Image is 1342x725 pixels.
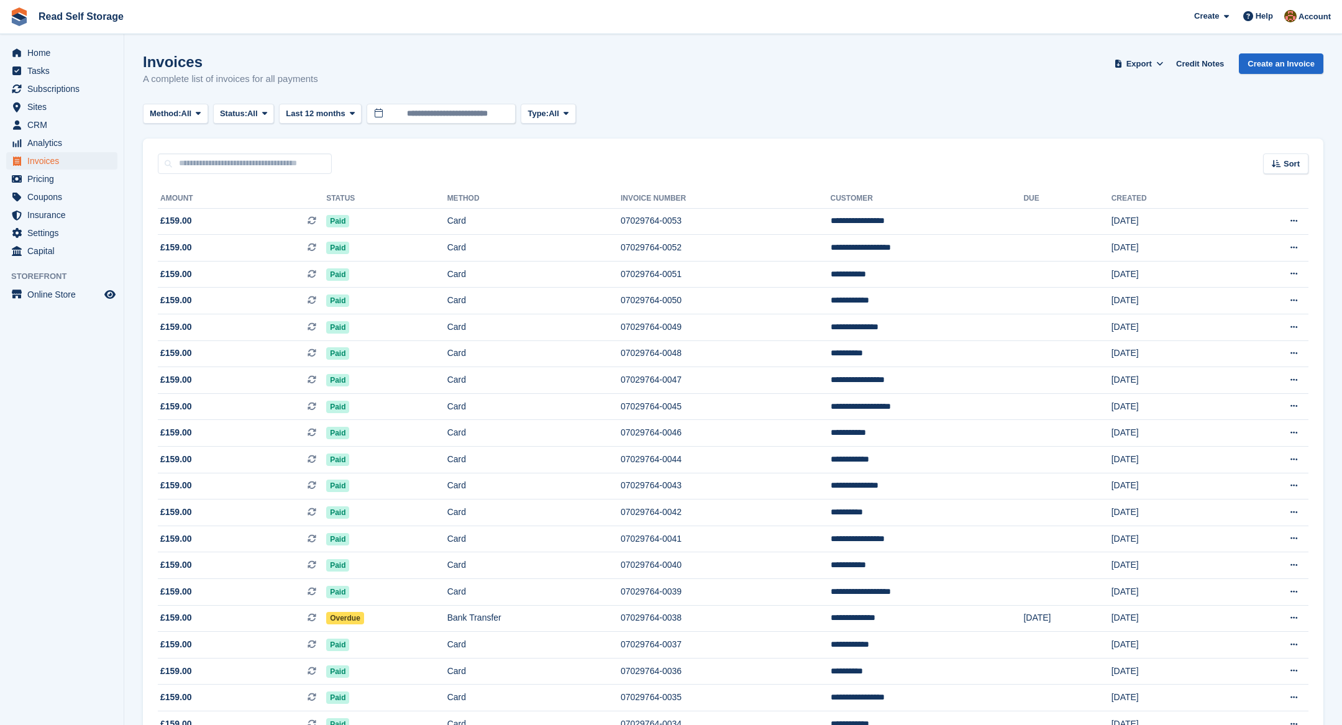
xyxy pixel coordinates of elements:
td: [DATE] [1111,367,1225,394]
span: Capital [27,242,102,260]
span: £159.00 [160,506,192,519]
span: Paid [326,665,349,678]
span: Last 12 months [286,107,345,120]
td: Card [447,579,621,606]
span: All [247,107,258,120]
span: £159.00 [160,373,192,386]
span: Tasks [27,62,102,80]
td: Card [447,314,621,341]
td: 07029764-0043 [621,473,831,499]
a: menu [6,62,117,80]
td: Card [447,526,621,552]
td: [DATE] [1111,208,1225,235]
h1: Invoices [143,53,318,70]
span: Settings [27,224,102,242]
a: Create an Invoice [1239,53,1323,74]
td: 07029764-0047 [621,367,831,394]
td: [DATE] [1111,420,1225,447]
a: menu [6,98,117,116]
td: 07029764-0037 [621,632,831,659]
td: Card [447,658,621,685]
span: Method: [150,107,181,120]
th: Due [1023,189,1111,209]
img: stora-icon-8386f47178a22dfd0bd8f6a31ec36ba5ce8667c1dd55bd0f319d3a0aa187defe.svg [10,7,29,26]
a: menu [6,224,117,242]
td: Card [447,499,621,526]
td: 07029764-0040 [621,552,831,579]
span: Subscriptions [27,80,102,98]
td: [DATE] [1111,473,1225,499]
span: £159.00 [160,268,192,281]
td: 07029764-0046 [621,420,831,447]
td: [DATE] [1111,314,1225,341]
th: Status [326,189,447,209]
a: menu [6,80,117,98]
td: 07029764-0041 [621,526,831,552]
td: [DATE] [1111,288,1225,314]
img: Claire Read [1284,10,1297,22]
td: 07029764-0045 [621,393,831,420]
span: Paid [326,506,349,519]
span: £159.00 [160,241,192,254]
button: Method: All [143,104,208,124]
a: menu [6,206,117,224]
span: Paid [326,401,349,413]
td: Card [447,420,621,447]
td: 07029764-0048 [621,340,831,367]
span: Invoices [27,152,102,170]
span: £159.00 [160,479,192,492]
span: Type: [527,107,549,120]
td: [DATE] [1111,499,1225,526]
td: Card [447,261,621,288]
td: [DATE] [1111,340,1225,367]
span: Paid [326,639,349,651]
td: [DATE] [1111,605,1225,632]
td: 07029764-0038 [621,605,831,632]
td: [DATE] [1111,235,1225,262]
a: menu [6,116,117,134]
td: 07029764-0053 [621,208,831,235]
td: Card [447,367,621,394]
a: menu [6,152,117,170]
span: Paid [326,586,349,598]
td: Card [447,393,621,420]
span: Sort [1284,158,1300,170]
span: Pricing [27,170,102,188]
span: Paid [326,347,349,360]
td: [DATE] [1111,393,1225,420]
span: All [549,107,559,120]
span: £159.00 [160,294,192,307]
td: Card [447,632,621,659]
span: Account [1299,11,1331,23]
span: Paid [326,294,349,307]
td: 07029764-0044 [621,447,831,473]
button: Last 12 months [279,104,362,124]
span: Paid [326,691,349,704]
span: £159.00 [160,585,192,598]
td: [DATE] [1111,658,1225,685]
span: £159.00 [160,691,192,704]
th: Amount [158,189,326,209]
td: Bank Transfer [447,605,621,632]
span: Status: [220,107,247,120]
button: Export [1111,53,1166,74]
td: Card [447,288,621,314]
td: [DATE] [1111,526,1225,552]
span: £159.00 [160,347,192,360]
a: Read Self Storage [34,6,129,27]
td: 07029764-0052 [621,235,831,262]
td: Card [447,685,621,711]
span: Sites [27,98,102,116]
th: Created [1111,189,1225,209]
a: Credit Notes [1171,53,1229,74]
span: Paid [326,427,349,439]
td: Card [447,552,621,579]
span: Storefront [11,270,124,283]
button: Type: All [521,104,575,124]
td: [DATE] [1111,261,1225,288]
th: Invoice Number [621,189,831,209]
td: 07029764-0050 [621,288,831,314]
button: Status: All [213,104,274,124]
td: 07029764-0036 [621,658,831,685]
span: Paid [326,242,349,254]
